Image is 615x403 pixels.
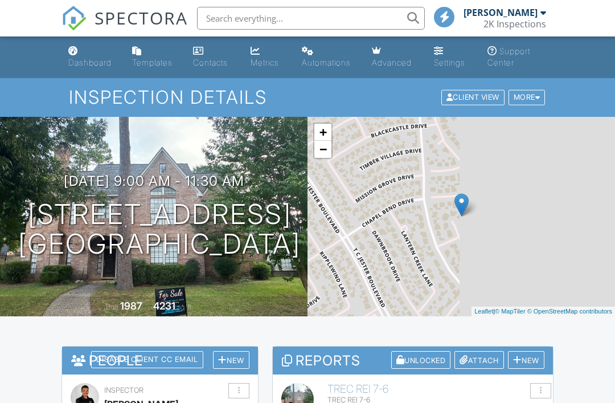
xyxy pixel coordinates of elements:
div: Settings [434,58,465,67]
a: Dashboard [64,41,118,74]
a: Contacts [188,41,237,74]
input: Search everything... [197,7,425,30]
h3: People [62,347,258,374]
h3: [DATE] 9:00 am - 11:30 am [64,173,244,189]
div: Automations [302,58,351,67]
div: Contacts [193,58,228,67]
img: The Best Home Inspection Software - Spectora [61,6,87,31]
div: [PERSON_NAME] [464,7,538,18]
span: Inspector [104,386,143,394]
h1: Inspection Details [69,87,546,107]
h6: TREC REI 7-6 [327,383,544,395]
a: Settings [429,41,474,74]
h3: Reports [273,347,553,374]
a: © OpenStreetMap contributors [527,308,612,315]
div: New [213,351,249,369]
div: Dashboard [68,58,112,67]
div: Client View [441,90,505,105]
a: Zoom out [314,141,331,158]
span: sq. ft. [177,303,193,311]
a: Advanced [367,41,420,74]
a: © MapTiler [495,308,526,315]
div: Metrics [251,58,279,67]
span: Built [106,303,118,311]
div: 2K Inspections [483,18,546,30]
span: SPECTORA [95,6,188,30]
div: Templates [132,58,173,67]
div: Unlocked [391,351,451,369]
div: | [471,307,615,316]
a: Support Center [483,41,551,74]
div: 4231 [153,300,175,312]
div: Disable Client CC Email [91,351,203,368]
div: New [508,351,544,369]
a: Client View [440,92,507,101]
a: Metrics [246,41,288,74]
div: 1987 [120,300,142,312]
a: Zoom in [314,124,331,141]
div: Advanced [372,58,412,67]
div: Attach [454,351,504,369]
h1: [STREET_ADDRESS] [GEOGRAPHIC_DATA] [18,200,301,260]
div: More [509,90,546,105]
a: Leaflet [474,308,493,315]
div: Support Center [487,46,530,67]
a: Automations (Basic) [297,41,359,74]
a: Templates [128,41,180,74]
a: SPECTORA [61,15,188,39]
